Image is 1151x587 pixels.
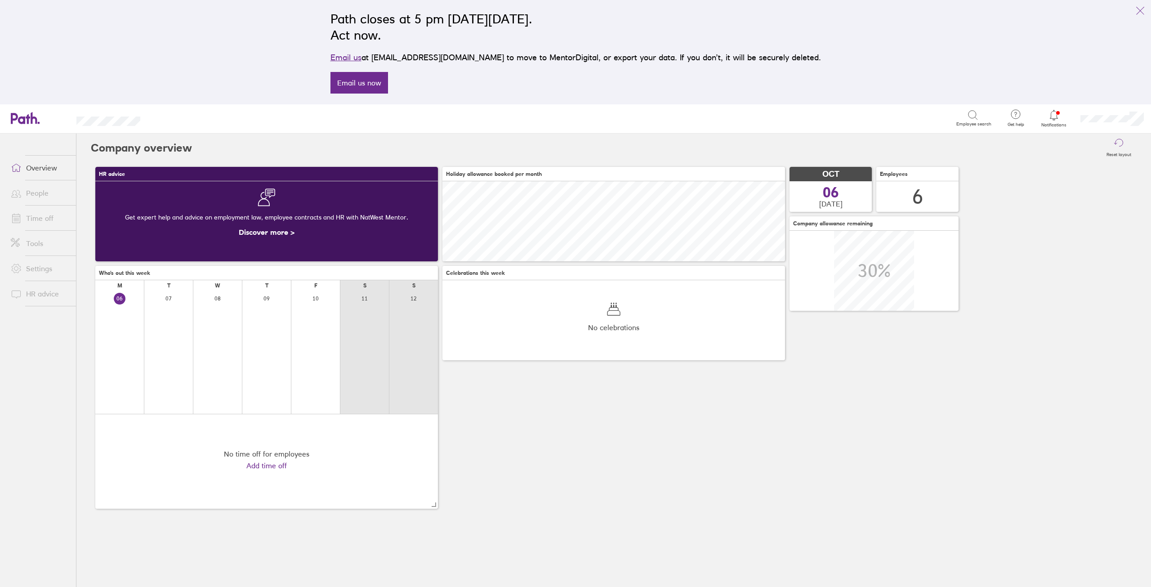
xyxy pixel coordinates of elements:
div: Search [165,114,187,122]
div: S [363,282,366,289]
h2: Path closes at 5 pm [DATE][DATE]. Act now. [330,11,821,43]
div: F [314,282,317,289]
div: S [412,282,415,289]
a: Notifications [1039,109,1069,128]
span: 06 [823,185,839,200]
p: at [EMAIL_ADDRESS][DOMAIN_NAME] to move to MentorDigital, or export your data. If you don’t, it w... [330,51,821,64]
a: People [4,184,76,202]
a: Tools [4,234,76,252]
span: No celebrations [588,323,639,332]
span: HR advice [99,171,125,177]
label: Reset layout [1101,149,1137,157]
a: Overview [4,159,76,177]
span: Employees [880,171,908,177]
span: Company allowance remaining [793,220,873,227]
span: Who's out this week [99,270,150,276]
h2: Company overview [91,134,192,162]
div: No time off for employees [224,450,309,458]
div: 6 [912,185,923,208]
a: Email us now [330,72,388,94]
span: Holiday allowance booked per month [446,171,542,177]
button: Reset layout [1101,134,1137,162]
a: Time off [4,209,76,227]
a: Email us [330,53,361,62]
span: Get help [1001,122,1031,127]
div: Get expert help and advice on employment law, employee contracts and HR with NatWest Mentor. [103,206,431,228]
a: Add time off [246,462,287,470]
span: Notifications [1039,122,1069,128]
span: [DATE] [819,200,843,208]
div: T [167,282,170,289]
div: T [265,282,268,289]
a: Discover more > [239,228,294,237]
span: Employee search [956,121,991,127]
a: HR advice [4,285,76,303]
span: Celebrations this week [446,270,505,276]
span: OCT [822,170,839,179]
div: M [117,282,122,289]
a: Settings [4,260,76,278]
div: W [215,282,220,289]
